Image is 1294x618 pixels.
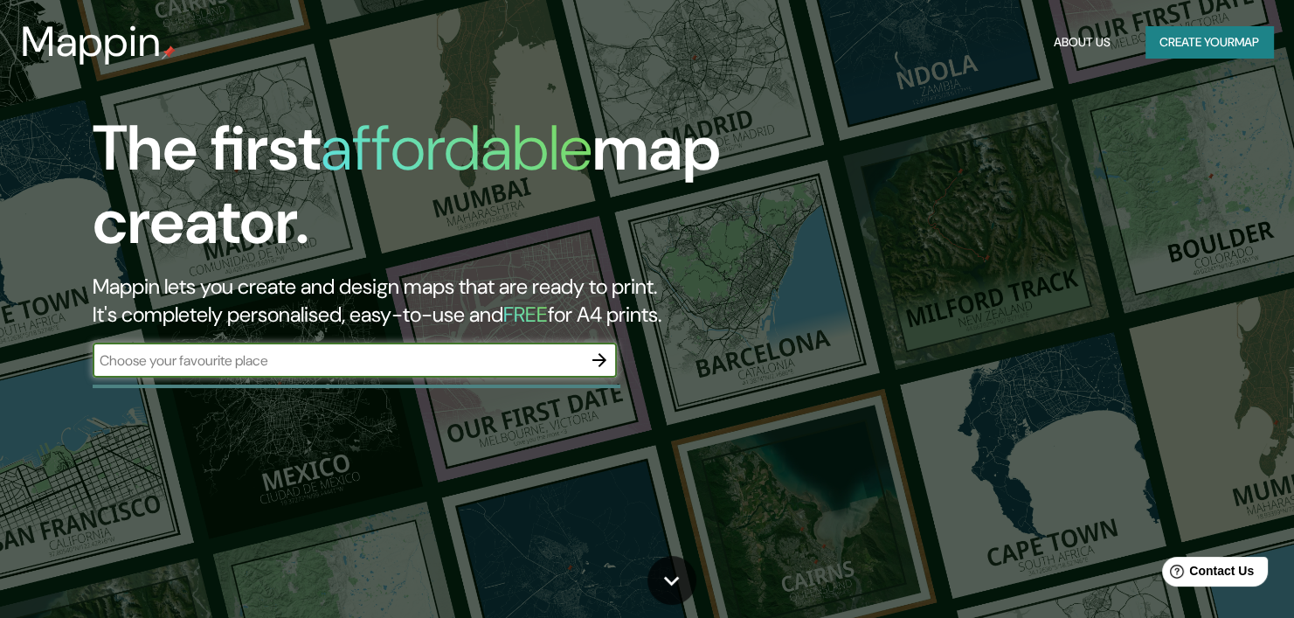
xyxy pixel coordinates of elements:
h1: affordable [321,108,592,189]
iframe: Help widget launcher [1138,550,1275,599]
button: Create yourmap [1145,26,1273,59]
h5: FREE [503,301,548,328]
img: mappin-pin [162,45,176,59]
h2: Mappin lets you create and design maps that are ready to print. It's completely personalised, eas... [93,273,740,329]
button: About Us [1047,26,1118,59]
input: Choose your favourite place [93,351,582,371]
h1: The first map creator. [93,112,740,273]
h3: Mappin [21,17,162,66]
